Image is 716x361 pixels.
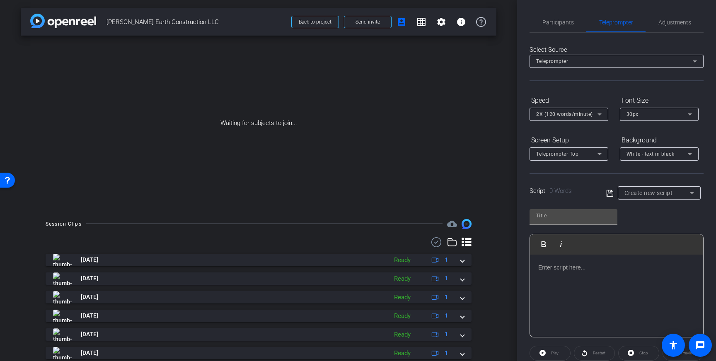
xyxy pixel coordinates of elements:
[390,255,415,265] div: Ready
[445,255,448,264] span: 1
[626,151,675,157] span: White - text in black
[447,219,457,229] span: Destinations for your clips
[81,293,98,301] span: [DATE]
[81,349,98,357] span: [DATE]
[530,186,595,196] div: Script
[536,151,578,157] span: Teleprompter Top
[30,14,96,28] img: app-logo
[106,14,286,30] span: [PERSON_NAME] Earth Construction LLC
[530,94,608,108] div: Speed
[46,310,472,322] mat-expansion-panel-header: thumb-nail[DATE]Ready1
[536,58,568,64] span: Teleprompter
[620,133,699,147] div: Background
[536,111,593,117] span: 2X (120 words/minute)
[658,19,691,25] span: Adjustments
[445,311,448,320] span: 1
[530,133,608,147] div: Screen Setup
[445,349,448,357] span: 1
[53,272,72,285] img: thumb-nail
[536,236,552,253] button: Bold (⌘B)
[620,94,699,108] div: Font Size
[291,16,339,28] button: Back to project
[46,328,472,341] mat-expansion-panel-header: thumb-nail[DATE]Ready1
[390,274,415,284] div: Ready
[549,187,572,195] span: 0 Words
[445,330,448,339] span: 1
[81,311,98,320] span: [DATE]
[81,274,98,283] span: [DATE]
[46,291,472,303] mat-expansion-panel-header: thumb-nail[DATE]Ready1
[46,347,472,359] mat-expansion-panel-header: thumb-nail[DATE]Ready1
[46,254,472,266] mat-expansion-panel-header: thumb-nail[DATE]Ready1
[53,310,72,322] img: thumb-nail
[436,17,446,27] mat-icon: settings
[445,274,448,283] span: 1
[536,211,611,221] input: Title
[46,220,82,228] div: Session Clips
[81,255,98,264] span: [DATE]
[668,340,678,350] mat-icon: accessibility
[397,17,406,27] mat-icon: account_box
[695,340,705,350] mat-icon: message
[447,219,457,229] mat-icon: cloud_upload
[626,111,639,117] span: 30px
[456,17,466,27] mat-icon: info
[599,19,633,25] span: Teleprompter
[624,190,673,196] span: Create new script
[390,293,415,302] div: Ready
[21,36,496,211] div: Waiting for subjects to join...
[390,311,415,321] div: Ready
[53,254,72,266] img: thumb-nail
[445,293,448,301] span: 1
[53,328,72,341] img: thumb-nail
[344,16,392,28] button: Send invite
[462,219,472,229] img: Session clips
[542,19,574,25] span: Participants
[53,291,72,303] img: thumb-nail
[416,17,426,27] mat-icon: grid_on
[53,347,72,359] img: thumb-nail
[553,236,569,253] button: Italic (⌘I)
[390,349,415,358] div: Ready
[356,19,380,25] span: Send invite
[46,272,472,285] mat-expansion-panel-header: thumb-nail[DATE]Ready1
[81,330,98,339] span: [DATE]
[299,19,331,25] span: Back to project
[530,45,704,55] div: Select Source
[390,330,415,339] div: Ready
